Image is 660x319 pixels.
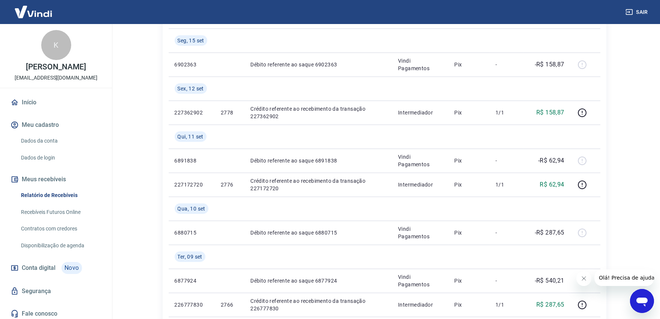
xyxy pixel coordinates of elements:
p: - [495,229,518,236]
span: Conta digital [22,263,55,273]
a: Conta digitalNovo [9,259,103,277]
img: Vindi [9,0,58,23]
a: Início [9,94,103,111]
span: Seg, 15 set [178,37,204,44]
p: Crédito referente ao recebimento da transação 226777830 [250,297,386,312]
p: Intermediador [398,109,442,116]
p: 1/1 [495,301,518,308]
p: - [495,277,518,284]
p: -R$ 287,65 [535,228,564,237]
p: 227172720 [175,181,209,188]
p: Débito referente ao saque 6880715 [250,229,386,236]
p: 6877924 [175,277,209,284]
span: Novo [61,262,82,274]
p: 226777830 [175,301,209,308]
span: Sex, 12 set [178,85,204,92]
p: 2776 [221,181,238,188]
p: Pix [454,229,483,236]
iframe: Botão para abrir a janela de mensagens [630,289,654,313]
p: Vindi Pagamentos [398,225,442,240]
p: 6902363 [175,61,209,68]
p: -R$ 158,87 [535,60,564,69]
iframe: Fechar mensagem [576,271,591,286]
p: R$ 62,94 [540,180,564,189]
span: Qui, 11 set [178,133,204,140]
button: Meus recebíveis [9,171,103,188]
iframe: Mensagem da empresa [594,269,654,286]
a: Dados de login [18,150,103,166]
p: 1/1 [495,181,518,188]
p: Pix [454,157,483,164]
p: Débito referente ao saque 6891838 [250,157,386,164]
a: Recebíveis Futuros Online [18,205,103,220]
p: -R$ 62,94 [538,156,564,165]
p: Vindi Pagamentos [398,57,442,72]
p: Pix [454,277,483,284]
a: Disponibilização de agenda [18,238,103,253]
a: Segurança [9,283,103,299]
p: Intermediador [398,301,442,308]
p: -R$ 540,21 [535,276,564,285]
p: R$ 287,65 [536,300,564,309]
span: Qua, 10 set [178,205,205,212]
span: Ter, 09 set [178,253,202,260]
div: K [41,30,71,60]
p: Pix [454,181,483,188]
a: Contratos com credores [18,221,103,236]
button: Sair [624,5,651,19]
button: Meu cadastro [9,117,103,133]
p: 6891838 [175,157,209,164]
p: Intermediador [398,181,442,188]
p: [EMAIL_ADDRESS][DOMAIN_NAME] [15,74,97,82]
p: 1/1 [495,109,518,116]
p: 227362902 [175,109,209,116]
p: Vindi Pagamentos [398,273,442,288]
p: - [495,157,518,164]
p: 2766 [221,301,238,308]
p: Débito referente ao saque 6902363 [250,61,386,68]
span: Olá! Precisa de ajuda? [4,5,63,11]
p: Pix [454,109,483,116]
a: Relatório de Recebíveis [18,188,103,203]
p: Pix [454,61,483,68]
p: Pix [454,301,483,308]
p: R$ 158,87 [536,108,564,117]
p: 2778 [221,109,238,116]
p: Vindi Pagamentos [398,153,442,168]
p: 6880715 [175,229,209,236]
p: Crédito referente ao recebimento da transação 227172720 [250,177,386,192]
p: Crédito referente ao recebimento da transação 227362902 [250,105,386,120]
a: Dados da conta [18,133,103,149]
p: - [495,61,518,68]
p: [PERSON_NAME] [26,63,86,71]
p: Débito referente ao saque 6877924 [250,277,386,284]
